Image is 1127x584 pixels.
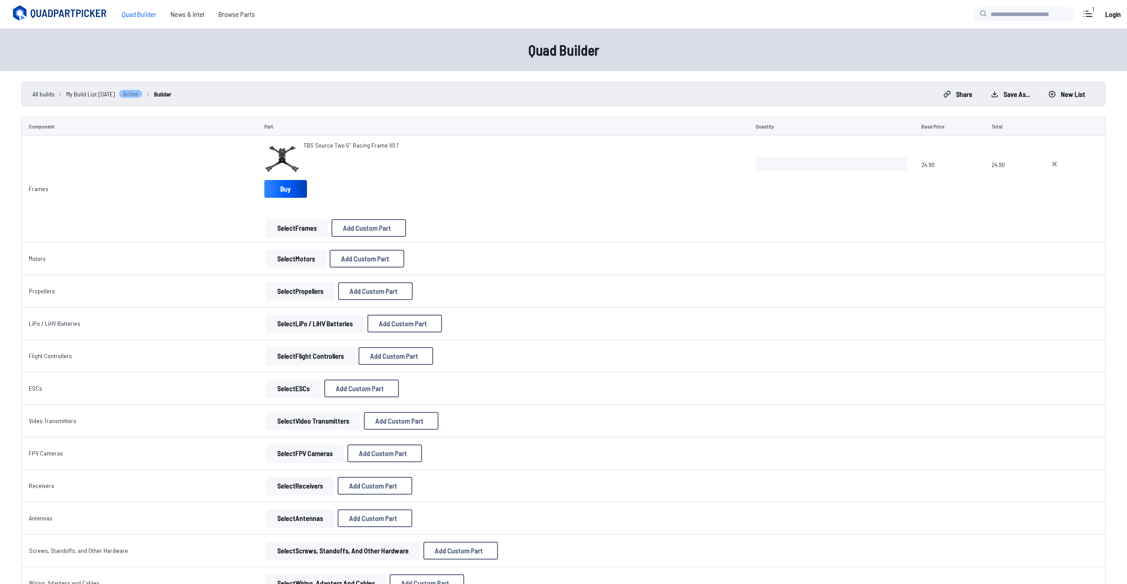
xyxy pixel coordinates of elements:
[264,250,328,268] a: SelectMotors
[266,250,326,268] button: SelectMotors
[32,89,55,99] a: All builds
[279,39,848,60] h1: Quad Builder
[29,547,128,554] a: Screws, Standoffs, and Other Hardware
[349,515,397,522] span: Add Custom Part
[29,482,54,489] a: Receivers
[29,320,80,327] a: LiPo / LiHV Batteries
[266,380,321,397] button: SelectESCs
[1088,5,1099,14] div: 1
[29,514,52,522] a: Antennas
[264,219,330,237] a: SelectFrames
[359,450,407,457] span: Add Custom Part
[163,5,211,23] a: News & Intel
[264,282,336,300] a: SelectPropellers
[264,347,357,365] a: SelectFlight Controllers
[303,141,398,150] a: TBS Source Two 5" Racing Frame V0.1
[66,89,143,99] a: My Build List [DATE]Active
[921,157,977,200] span: 24.90
[264,180,307,198] a: Buy
[264,141,300,176] img: image
[936,87,980,101] button: Share
[266,347,355,365] button: SelectFlight Controllers
[749,117,914,136] td: Quantity
[984,117,1036,136] td: Total
[338,282,413,300] button: Add Custom Part
[29,185,48,192] a: Frames
[264,412,362,430] a: SelectVideo Transmitters
[338,477,412,495] button: Add Custom Part
[29,255,46,262] a: Motors
[992,157,1029,200] span: 24.90
[154,89,171,99] a: Builder
[119,89,143,98] span: Active
[266,219,328,237] button: SelectFrames
[211,5,262,23] a: Browse Parts
[29,352,72,360] a: Flight Controllers
[375,417,423,424] span: Add Custom Part
[115,5,163,23] a: Quad Builder
[364,412,438,430] button: Add Custom Part
[266,412,360,430] button: SelectVideo Transmitters
[358,347,433,365] button: Add Custom Part
[264,444,346,462] a: SelectFPV Cameras
[336,385,384,392] span: Add Custom Part
[66,89,115,99] span: My Build List [DATE]
[435,547,483,554] span: Add Custom Part
[303,141,398,149] span: TBS Source Two 5" Racing Frame V0.1
[264,542,422,560] a: SelectScrews, Standoffs, and Other Hardware
[349,482,397,489] span: Add Custom Part
[331,219,406,237] button: Add Custom Part
[266,282,335,300] button: SelectPropellers
[330,250,404,268] button: Add Custom Part
[29,287,55,295] a: Propellers
[266,444,344,462] button: SelectFPV Cameras
[21,117,257,136] td: Component
[343,224,391,232] span: Add Custom Part
[264,477,336,495] a: SelectReceivers
[264,380,323,397] a: SelectESCs
[341,255,389,262] span: Add Custom Part
[379,320,427,327] span: Add Custom Part
[29,384,42,392] a: ESCs
[257,117,749,136] td: Part
[914,117,984,136] td: Base Price
[350,288,398,295] span: Add Custom Part
[264,315,366,332] a: SelectLiPo / LiHV Batteries
[984,87,1037,101] button: Save as...
[367,315,442,332] button: Add Custom Part
[1041,87,1093,101] button: New List
[324,380,399,397] button: Add Custom Part
[266,315,364,332] button: SelectLiPo / LiHV Batteries
[1102,5,1123,23] a: Login
[264,509,336,527] a: SelectAntennas
[347,444,422,462] button: Add Custom Part
[266,542,420,560] button: SelectScrews, Standoffs, and Other Hardware
[29,417,76,424] a: Video Transmitters
[423,542,498,560] button: Add Custom Part
[370,352,418,360] span: Add Custom Part
[29,449,63,457] a: FPV Cameras
[338,509,412,527] button: Add Custom Part
[266,509,334,527] button: SelectAntennas
[266,477,334,495] button: SelectReceivers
